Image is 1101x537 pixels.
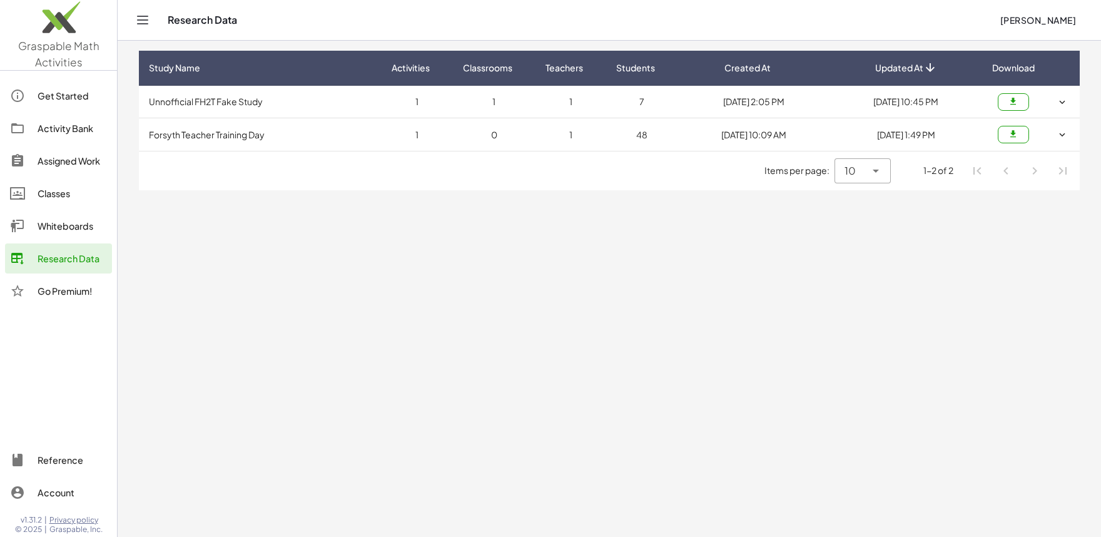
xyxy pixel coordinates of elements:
[923,164,953,177] div: 1-2 of 2
[38,218,107,233] div: Whiteboards
[845,163,856,178] span: 10
[606,86,678,118] td: 7
[678,118,830,151] td: [DATE] 10:09 AM
[38,453,107,468] div: Reference
[453,118,535,151] td: 0
[678,86,830,118] td: [DATE] 2:05 PM
[15,524,42,534] span: © 2025
[139,86,382,118] td: Unnofficial FH2T Fake Study
[830,86,982,118] td: [DATE] 10:45 PM
[5,243,112,274] a: Research Data
[990,9,1086,31] button: [PERSON_NAME]
[5,146,112,176] a: Assigned Work
[392,61,430,74] span: Activities
[963,156,1077,185] nav: Pagination Navigation
[18,39,99,69] span: Graspable Math Activities
[38,186,107,201] div: Classes
[49,515,103,525] a: Privacy policy
[5,478,112,508] a: Account
[535,118,606,151] td: 1
[38,121,107,136] div: Activity Bank
[535,86,606,118] td: 1
[463,61,512,74] span: Classrooms
[38,485,107,500] div: Account
[606,118,678,151] td: 48
[382,86,453,118] td: 1
[149,61,200,74] span: Study Name
[616,61,655,74] span: Students
[724,61,771,74] span: Created At
[830,118,982,151] td: [DATE] 1:49 PM
[44,524,47,534] span: |
[38,284,107,299] div: Go Premium!
[545,61,583,74] span: Teachers
[38,153,107,168] div: Assigned Work
[1000,14,1076,26] span: [PERSON_NAME]
[44,515,47,525] span: |
[764,164,835,177] span: Items per page:
[992,61,1035,74] span: Download
[5,445,112,475] a: Reference
[133,10,153,30] button: Toggle navigation
[875,61,923,74] span: Updated At
[382,118,453,151] td: 1
[21,515,42,525] span: v1.31.2
[453,86,535,118] td: 1
[49,524,103,534] span: Graspable, Inc.
[139,118,382,151] td: Forsyth Teacher Training Day
[5,81,112,111] a: Get Started
[5,113,112,143] a: Activity Bank
[38,88,107,103] div: Get Started
[5,211,112,241] a: Whiteboards
[5,178,112,208] a: Classes
[38,251,107,266] div: Research Data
